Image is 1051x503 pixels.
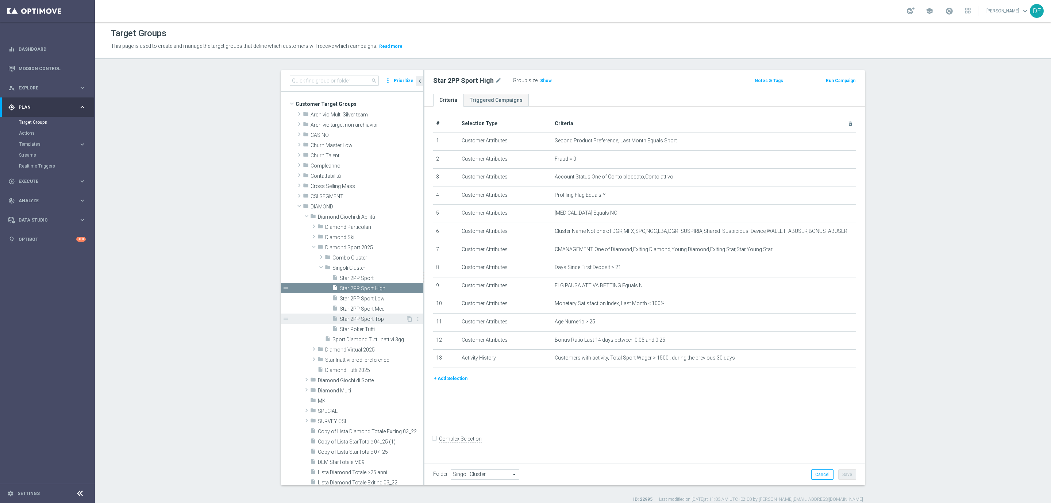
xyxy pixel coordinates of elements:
[317,223,323,232] i: folder
[325,224,423,230] span: Diamond Particolari
[7,490,14,497] i: settings
[332,295,338,303] i: insert_drive_file
[433,223,459,241] td: 6
[310,458,316,467] i: insert_drive_file
[332,285,338,293] i: insert_drive_file
[433,313,459,331] td: 11
[19,117,94,128] div: Target Groups
[317,356,323,365] i: folder
[303,131,309,140] i: folder
[459,241,552,259] td: Customer Attributes
[340,306,423,312] span: Star 2PP Sport Med
[433,241,459,259] td: 7
[8,104,79,111] div: Plan
[332,337,423,343] span: Sport Diamond Tutti Inattivi 3gg
[310,407,316,416] i: folder
[19,139,94,150] div: Templates
[311,163,423,169] span: Compleanno
[495,76,502,85] i: mode_edit
[459,205,552,223] td: Customer Attributes
[332,255,423,261] span: Combo Cluster
[311,153,423,159] span: Churn Talent
[555,355,735,361] span: Customers with activity, Total Sport Wager > 1500 , during the previous 30 days
[459,295,552,314] td: Customer Attributes
[79,141,86,148] i: keyboard_arrow_right
[433,115,459,132] th: #
[303,162,309,170] i: folder
[311,142,423,149] span: Churn Master Low
[318,449,423,455] span: Copy of Lista StarTotale 07_25
[317,244,323,252] i: folder
[8,46,86,52] button: equalizer Dashboard
[310,448,316,457] i: insert_drive_file
[8,104,15,111] i: gps_fixed
[407,316,412,322] i: Duplicate Target group
[311,204,423,210] span: DIAMOND
[555,228,847,234] span: Cluster Name Not one of DGR,MFX,SPC,NGC,LBA,DGR_SUSPIRIA,Shared_Suspicious_Device,WALLET_ABUSER,B...
[325,264,331,273] i: folder
[76,237,86,242] div: +10
[8,85,86,91] button: person_search Explore keyboard_arrow_right
[555,156,576,162] span: Fraud = 0
[8,197,79,204] div: Analyze
[8,66,86,72] div: Mission Control
[415,316,421,322] i: more_vert
[8,230,86,249] div: Optibot
[8,178,86,184] div: play_circle_outline Execute keyboard_arrow_right
[310,418,316,426] i: folder
[317,234,323,242] i: folder
[311,183,423,189] span: Cross Selling Mass
[8,39,86,59] div: Dashboard
[325,347,423,353] span: Diamond Virtual 2025
[433,76,494,85] h2: Star 2PP Sport High
[8,85,79,91] div: Explore
[8,104,86,110] div: gps_fixed Plan keyboard_arrow_right
[303,142,309,150] i: folder
[393,76,415,86] button: Prioritize
[318,388,423,394] span: Diamond Multi
[8,236,15,243] i: lightbulb
[8,217,86,223] button: Data Studio keyboard_arrow_right
[310,387,316,395] i: folder
[318,377,423,384] span: Diamond Giochi di Sorte
[378,42,403,50] button: Read more
[847,121,853,127] i: delete_forever
[555,192,606,198] span: Profiling Flag Equals Y
[318,214,423,220] span: Diamond Giochi di Abilit&#xE0;
[433,375,468,383] button: + Add Selection
[79,104,86,111] i: keyboard_arrow_right
[79,84,86,91] i: keyboard_arrow_right
[318,459,423,465] span: DEM StarTotale M09
[310,213,316,222] i: folder
[433,295,459,314] td: 10
[19,199,79,203] span: Analyze
[19,130,76,136] a: Actions
[371,78,377,84] span: search
[19,179,79,184] span: Execute
[18,491,40,496] a: Settings
[311,132,423,138] span: CASINO
[8,237,86,242] button: lightbulb Optibot +10
[317,366,323,375] i: insert_drive_file
[811,469,834,480] button: Cancel
[310,469,316,477] i: insert_drive_file
[433,471,448,477] label: Folder
[19,128,94,139] div: Actions
[296,99,423,109] span: Customer Target Groups
[325,234,423,241] span: Diamond Skill
[459,277,552,295] td: Customer Attributes
[463,94,529,107] a: Triggered Campaigns
[555,120,573,126] span: Criteria
[318,418,423,425] span: SURVEY CSI
[416,76,423,86] button: chevron_left
[384,76,392,86] i: more_vert
[332,305,338,314] i: insert_drive_file
[79,178,86,185] i: keyboard_arrow_right
[19,150,94,161] div: Streams
[332,315,338,324] i: insert_drive_file
[303,172,309,181] i: folder
[459,331,552,350] td: Customer Attributes
[433,94,463,107] a: Criteria
[416,78,423,85] i: chevron_left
